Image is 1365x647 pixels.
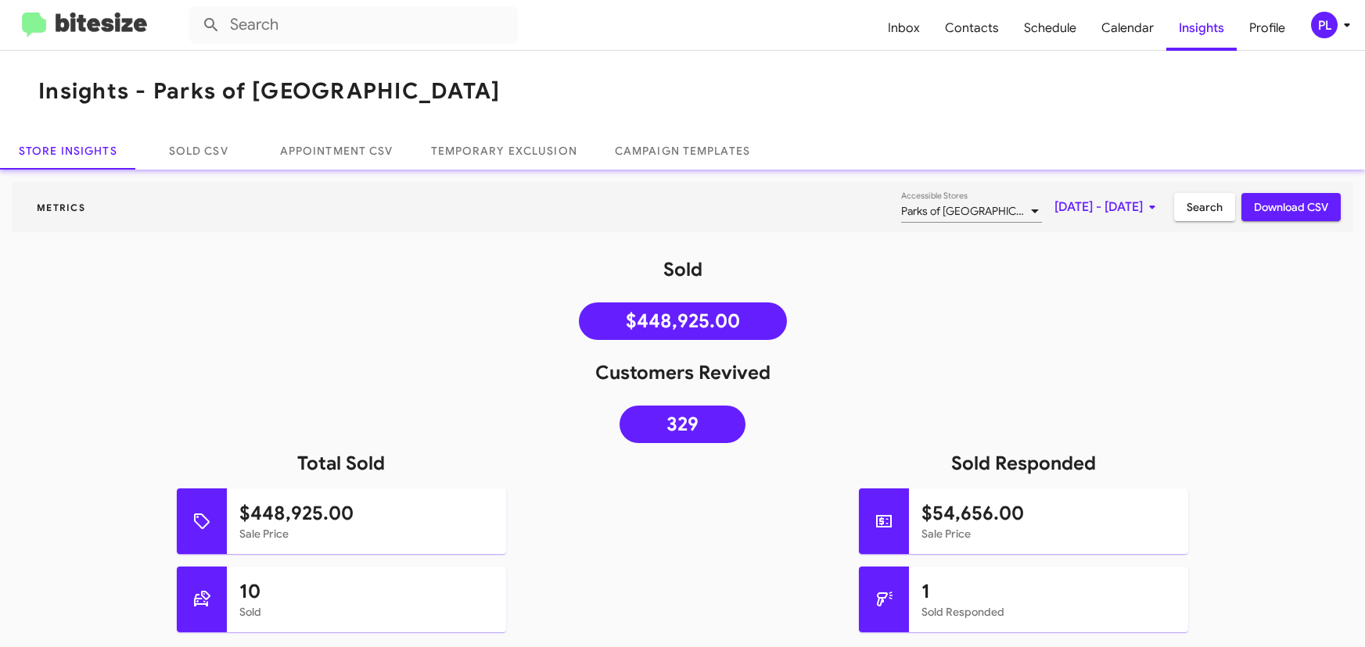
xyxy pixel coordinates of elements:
[1254,193,1328,221] span: Download CSV
[1174,193,1235,221] button: Search
[261,132,412,170] a: Appointment CSV
[1311,12,1338,38] div: PL
[1187,193,1223,221] span: Search
[875,5,932,51] a: Inbox
[666,416,699,432] span: 329
[1237,5,1298,51] a: Profile
[596,132,769,170] a: Campaign Templates
[626,313,740,329] span: $448,925.00
[239,501,494,526] h1: $448,925.00
[239,526,494,542] mat-card-subtitle: Sale Price
[1054,193,1162,221] span: [DATE] - [DATE]
[24,202,98,213] span: Metrics
[1011,5,1089,51] a: Schedule
[239,579,494,604] h1: 10
[932,5,1011,51] a: Contacts
[239,604,494,620] mat-card-subtitle: Sold
[921,501,1176,526] h1: $54,656.00
[38,79,500,104] h1: Insights - Parks of [GEOGRAPHIC_DATA]
[1241,193,1341,221] button: Download CSV
[1166,5,1237,51] a: Insights
[412,132,596,170] a: Temporary Exclusion
[136,132,261,170] a: Sold CSV
[921,604,1176,620] mat-card-subtitle: Sold Responded
[921,526,1176,542] mat-card-subtitle: Sale Price
[1298,12,1348,38] button: PL
[901,204,1051,218] span: Parks of [GEOGRAPHIC_DATA]
[921,579,1176,604] h1: 1
[1042,193,1174,221] button: [DATE] - [DATE]
[1089,5,1166,51] a: Calendar
[189,6,518,44] input: Search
